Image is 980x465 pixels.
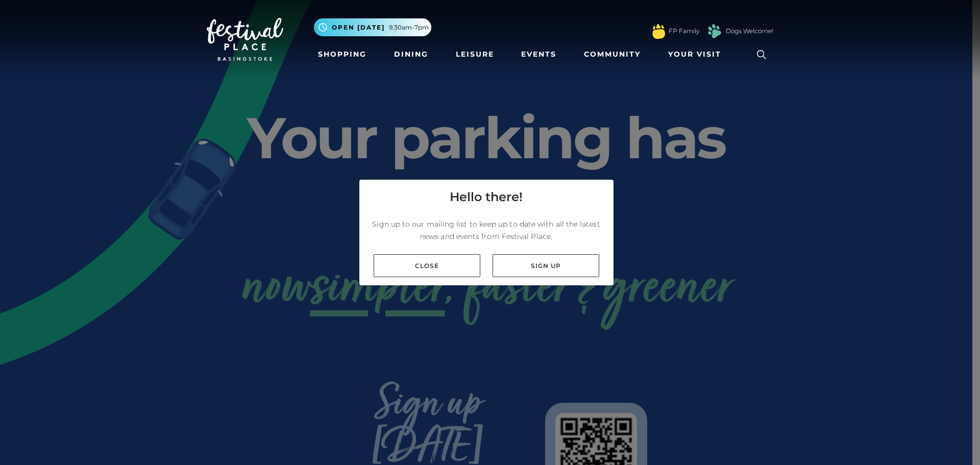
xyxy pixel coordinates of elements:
span: Open [DATE] [332,23,385,32]
a: Dining [390,45,432,64]
a: Leisure [452,45,498,64]
img: Festival Place Logo [207,18,283,61]
a: Your Visit [664,45,730,64]
p: Sign up to our mailing list to keep up to date with all the latest news and events from Festival ... [367,218,605,242]
span: 9.30am-7pm [389,23,429,32]
span: Your Visit [668,49,721,60]
a: Events [517,45,560,64]
a: Community [580,45,645,64]
a: Shopping [314,45,371,64]
a: FP Family [669,27,699,36]
button: Open [DATE] 9.30am-7pm [314,18,431,36]
a: Close [374,254,480,277]
h4: Hello there! [450,188,523,206]
a: Sign up [493,254,599,277]
a: Dogs Welcome! [726,27,773,36]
